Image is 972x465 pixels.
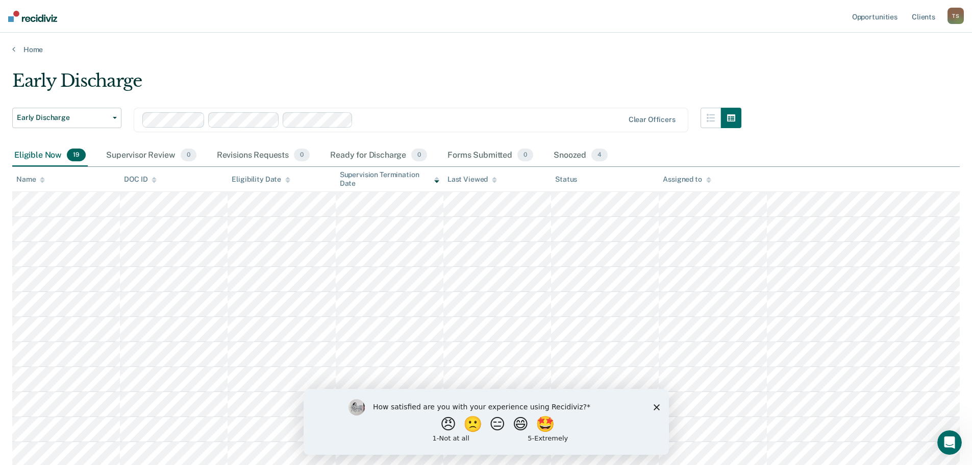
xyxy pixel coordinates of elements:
[181,149,196,162] span: 0
[304,389,669,455] iframe: Survey by Kim from Recidiviz
[67,149,86,162] span: 19
[12,45,960,54] a: Home
[215,144,312,167] div: Revisions Requests0
[517,149,533,162] span: 0
[294,149,310,162] span: 0
[552,144,610,167] div: Snoozed4
[445,144,535,167] div: Forms Submitted0
[16,175,45,184] div: Name
[17,113,109,122] span: Early Discharge
[104,144,198,167] div: Supervisor Review0
[591,149,608,162] span: 4
[232,175,290,184] div: Eligibility Date
[12,108,121,128] button: Early Discharge
[447,175,497,184] div: Last Viewed
[328,144,429,167] div: Ready for Discharge0
[948,8,964,24] button: TS
[124,175,157,184] div: DOC ID
[948,8,964,24] div: T S
[629,115,676,124] div: Clear officers
[663,175,711,184] div: Assigned to
[340,170,439,188] div: Supervision Termination Date
[12,144,88,167] div: Eligible Now19
[937,430,962,455] iframe: Intercom live chat
[411,149,427,162] span: 0
[12,70,741,100] div: Early Discharge
[555,175,577,184] div: Status
[8,11,57,22] img: Recidiviz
